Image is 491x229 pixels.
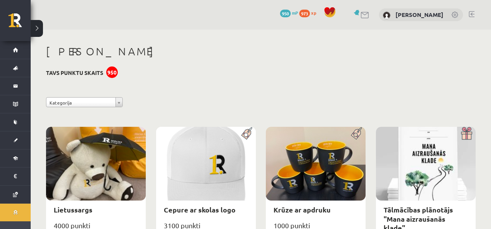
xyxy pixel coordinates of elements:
[299,10,310,17] span: 973
[311,10,316,16] span: xp
[348,127,366,140] img: Populāra prece
[46,97,123,107] a: Kategorija
[239,127,256,140] img: Populāra prece
[274,205,331,214] a: Krūze ar apdruku
[458,127,476,140] img: Dāvana ar pārsteigumu
[46,70,103,76] h3: Tavs punktu skaits
[8,13,31,33] a: Rīgas 1. Tālmācības vidusskola
[280,10,291,17] span: 950
[395,11,443,18] a: [PERSON_NAME]
[49,98,112,108] span: Kategorija
[46,45,476,58] h1: [PERSON_NAME]
[106,66,118,78] div: 950
[164,205,236,214] a: Cepure ar skolas logo
[54,205,92,214] a: Lietussargs
[299,10,320,16] a: 973 xp
[280,10,298,16] a: 950 mP
[383,12,390,19] img: Jegors Rogoļevs
[292,10,298,16] span: mP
